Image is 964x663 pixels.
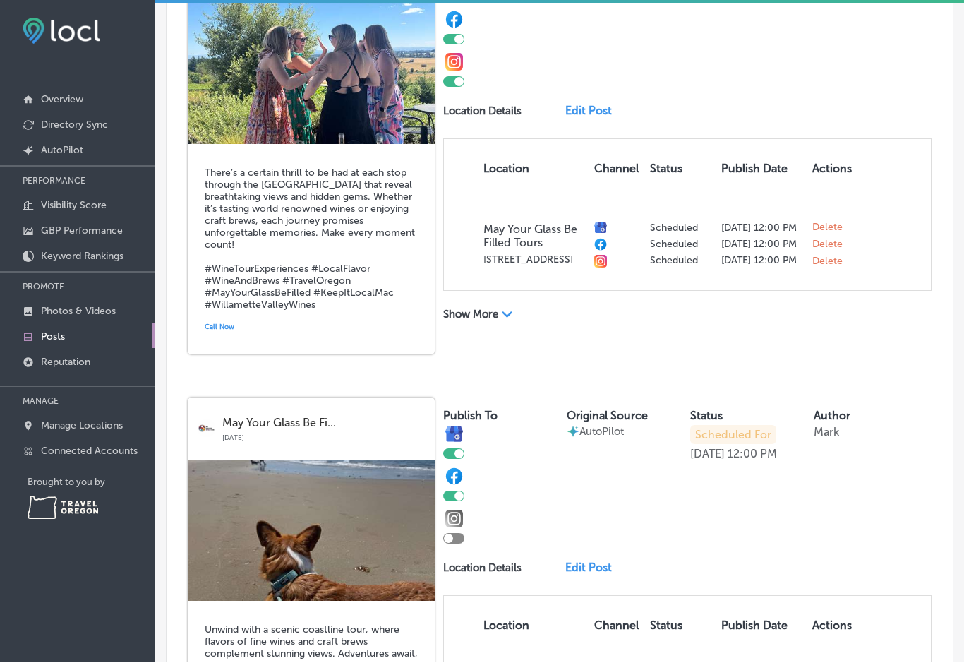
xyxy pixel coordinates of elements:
p: Scheduled [650,222,710,234]
p: 12:00 PM [728,448,777,461]
p: Visibility Score [41,200,107,212]
p: Scheduled [650,239,710,251]
label: Status [690,410,723,423]
h5: There’s a certain thrill to be had at each stop through the [GEOGRAPHIC_DATA] that reveal breatht... [205,167,418,311]
label: Original Source [567,410,648,423]
th: Publish Date [716,140,807,198]
img: 4628587e-62dc-4fad-ae88-e62db90699eeIMG_2308.jpg [188,460,435,602]
th: Actions [807,140,857,198]
p: Overview [41,94,83,106]
th: Actions [807,597,857,655]
th: Status [644,597,716,655]
p: Connected Accounts [41,446,138,458]
p: Manage Locations [41,420,123,432]
p: [DATE] 12:00 PM [721,255,801,267]
p: GBP Performance [41,225,123,237]
label: Publish To [443,410,498,423]
p: Show More [443,309,498,321]
p: [DATE] 12:00 PM [721,239,801,251]
th: Location [444,140,589,198]
p: Mark [814,426,839,439]
span: Delete [812,222,843,234]
p: Brought to you by [28,477,155,488]
a: Edit Post [565,104,620,118]
img: Travel Oregon [28,496,98,520]
img: logo [198,420,215,438]
th: Status [644,140,716,198]
p: AutoPilot [41,145,83,157]
span: Delete [812,256,843,268]
p: [DATE] 12:00 PM [721,222,801,234]
p: Posts [41,331,65,343]
span: Delete [812,239,843,251]
th: Location [444,597,589,655]
p: Photos & Videos [41,306,116,318]
img: 8c21f27b-c1ac-400d-87a1-249d4bde6883IMG_2286.jpg [188,4,435,145]
p: [DATE] [690,448,725,461]
p: [STREET_ADDRESS] [483,254,583,266]
p: Reputation [41,357,90,369]
p: May Your Glass Be Fi... [222,417,425,430]
img: fda3e92497d09a02dc62c9cd864e3231.png [23,18,100,44]
p: May Your Glass Be Filled Tours [483,223,583,250]
a: Edit Post [565,561,620,575]
label: Author [814,410,850,423]
p: Scheduled [650,255,710,267]
p: Location Details [443,562,522,575]
img: autopilot-icon [567,426,579,438]
th: Publish Date [716,597,807,655]
th: Channel [589,597,644,655]
p: Keyword Rankings [41,251,123,263]
p: AutoPilot [579,426,624,438]
p: Directory Sync [41,119,108,131]
th: Channel [589,140,644,198]
p: Location Details [443,105,522,118]
p: Scheduled For [690,426,776,445]
p: [DATE] [222,430,425,443]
